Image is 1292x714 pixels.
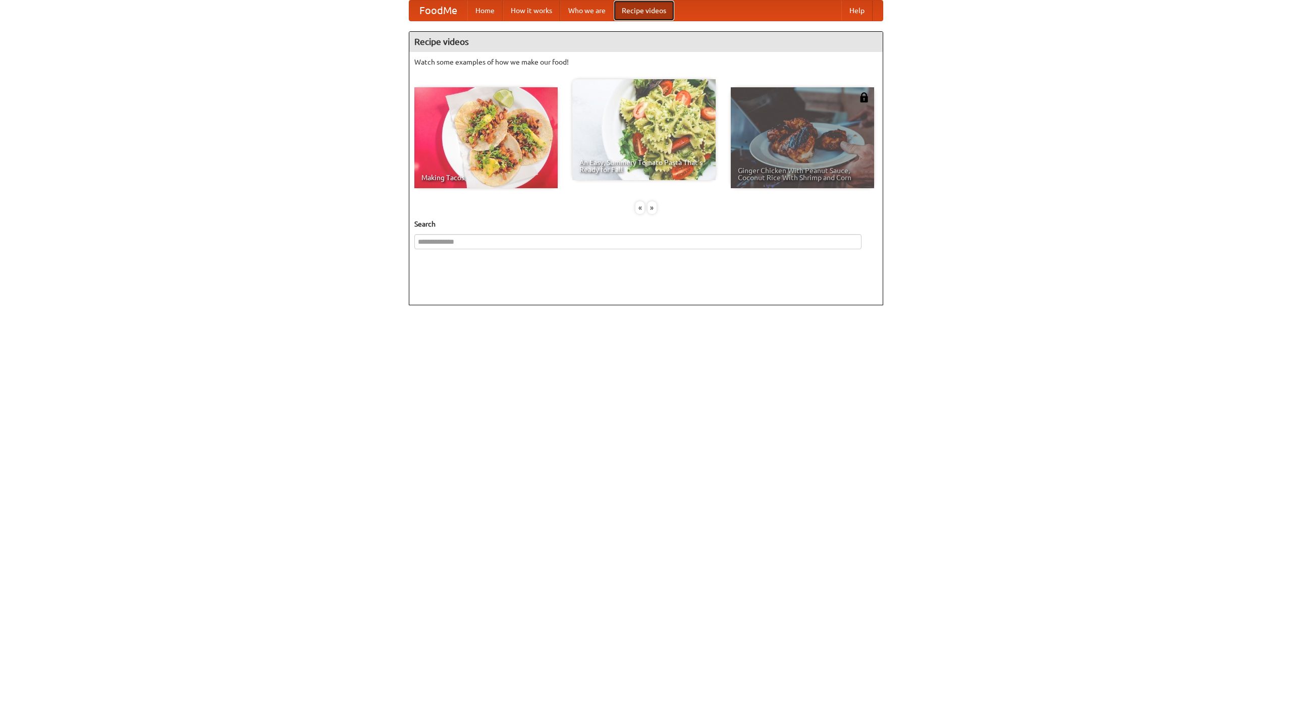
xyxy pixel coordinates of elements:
img: 483408.png [859,92,869,102]
a: FoodMe [409,1,467,21]
div: « [635,201,644,214]
span: Making Tacos [421,174,551,181]
p: Watch some examples of how we make our food! [414,57,878,67]
div: » [648,201,657,214]
a: Recipe videos [614,1,674,21]
a: Home [467,1,503,21]
h5: Search [414,219,878,229]
a: An Easy, Summery Tomato Pasta That's Ready for Fall [572,79,716,180]
a: How it works [503,1,560,21]
a: Help [841,1,873,21]
a: Who we are [560,1,614,21]
h4: Recipe videos [409,32,883,52]
a: Making Tacos [414,87,558,188]
span: An Easy, Summery Tomato Pasta That's Ready for Fall [579,159,709,173]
